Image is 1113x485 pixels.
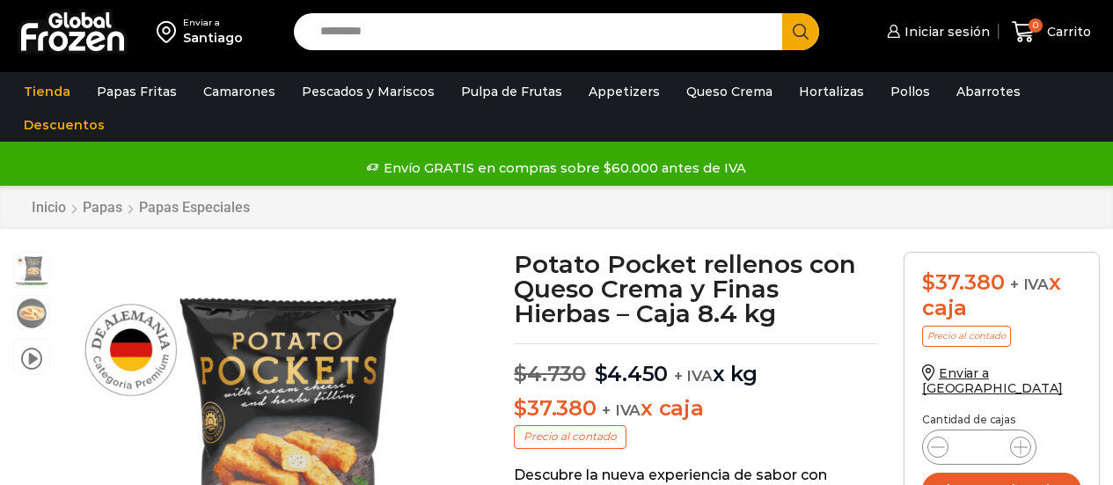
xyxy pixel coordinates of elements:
a: Descuentos [15,108,113,142]
a: Queso Crema [677,75,781,108]
p: x kg [514,343,877,387]
a: Papas Especiales [138,199,251,216]
img: address-field-icon.svg [157,17,183,47]
bdi: 4.450 [595,361,669,386]
h1: Potato Pocket rellenos con Queso Crema y Finas Hierbas – Caja 8.4 kg [514,252,877,326]
a: Pulpa de Frutas [452,75,571,108]
p: Precio al contado [514,425,626,448]
a: Tienda [15,75,79,108]
a: Papas Fritas [88,75,186,108]
a: Papas [82,199,123,216]
a: Pescados y Mariscos [293,75,443,108]
span: + IVA [1010,276,1049,293]
div: Santiago [183,29,243,47]
a: Hortalizas [790,75,873,108]
a: Enviar a [GEOGRAPHIC_DATA] [922,365,1063,396]
a: Iniciar sesión [882,14,990,49]
span: $ [514,395,527,421]
input: Product quantity [963,435,996,459]
bdi: 4.730 [514,361,586,386]
nav: Breadcrumb [31,199,251,216]
bdi: 37.380 [922,269,1004,295]
span: $ [595,361,608,386]
a: Appetizers [580,75,669,108]
a: Camarones [194,75,284,108]
span: papas-pockets-1 [14,296,49,331]
span: Iniciar sesión [900,23,990,40]
span: + IVA [674,367,713,385]
span: + IVA [602,401,641,419]
a: Inicio [31,199,67,216]
div: Enviar a [183,17,243,29]
bdi: 37.380 [514,395,596,421]
span: potato-queso-crema [14,253,49,288]
a: Abarrotes [948,75,1029,108]
a: Pollos [882,75,939,108]
p: Cantidad de cajas [922,414,1081,426]
div: x caja [922,270,1081,321]
span: Carrito [1043,23,1091,40]
a: 0 Carrito [1007,11,1095,53]
p: Precio al contado [922,326,1011,347]
span: 0 [1029,18,1043,33]
button: Search button [782,13,819,50]
span: $ [922,269,935,295]
p: x caja [514,396,877,422]
span: $ [514,361,527,386]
